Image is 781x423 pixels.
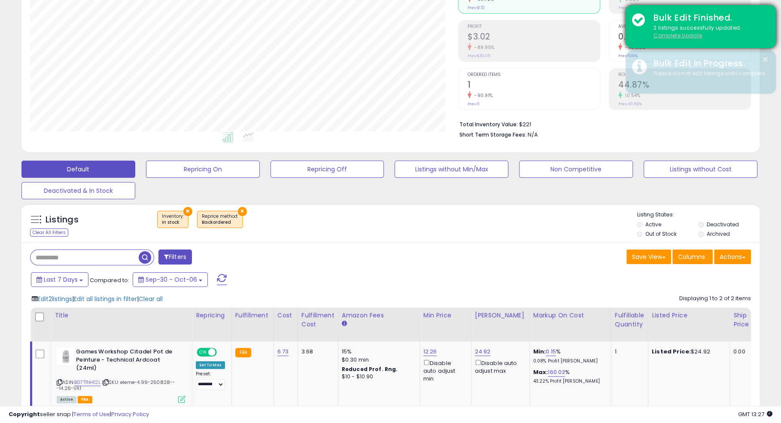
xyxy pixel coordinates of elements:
[162,213,184,226] span: Inventory :
[678,253,705,261] span: Columns
[471,92,493,99] small: -90.91%
[235,348,251,357] small: FBA
[342,311,416,320] div: Amazon Fees
[714,250,751,264] button: Actions
[459,121,518,128] b: Total Inventory Value:
[762,54,769,65] button: ×
[468,24,600,29] span: Profit
[653,32,702,39] u: Complete Update
[30,228,68,237] div: Clear All Filters
[468,101,480,107] small: Prev: 11
[21,182,135,199] button: Deactivated & In Stock
[183,207,192,216] button: ×
[32,295,163,303] div: | |
[57,348,74,365] img: 31I5sMfmkEL._SL40_.jpg
[9,411,149,419] div: seller snap | |
[158,250,192,265] button: Filters
[533,311,608,320] div: Markup on Cost
[468,73,600,77] span: Ordered Items
[235,311,270,320] div: Fulfillment
[133,272,208,287] button: Sep-30 - Oct-06
[301,348,331,356] div: 3.68
[238,207,247,216] button: ×
[733,348,748,356] div: 0.00
[277,311,294,320] div: Cost
[196,371,225,390] div: Preset:
[644,161,757,178] button: Listings without Cost
[622,44,645,51] small: -95.88%
[202,213,238,226] span: Reprice method :
[423,311,468,320] div: Min Price
[162,219,184,225] div: in stock
[111,410,149,418] a: Privacy Policy
[57,396,76,403] span: All listings currently available for purchase on Amazon
[146,161,260,178] button: Repricing On
[533,358,605,364] p: 0.08% Profit [PERSON_NAME]
[647,24,769,40] div: 2 listings successfully updated.
[78,396,92,403] span: FBA
[342,365,398,373] b: Reduced Prof. Rng.
[21,161,135,178] button: Default
[342,348,413,356] div: 15%
[38,295,72,303] span: Edit 2 listings
[615,348,641,356] div: 1
[74,379,100,386] a: B07T1NH12L
[55,311,188,320] div: Title
[301,311,334,329] div: Fulfillment Cost
[471,44,495,51] small: -89.95%
[647,57,769,70] div: Bulk Edit In Progress.
[31,272,88,287] button: Last 7 Days
[519,161,633,178] button: Non Competitive
[618,24,751,29] span: Avg. Buybox Share
[468,80,600,91] h2: 1
[76,348,180,374] b: Games Workshop Citadel Pot de Peinture - Technical Ardcoat (24ml)
[46,214,79,226] h5: Listings
[529,307,611,341] th: The percentage added to the cost of goods (COGS) that forms the calculator for Min & Max prices.
[342,373,413,380] div: $10 - $10.90
[546,347,556,356] a: 0.15
[626,250,671,264] button: Save View
[618,73,751,77] span: ROI
[533,378,605,384] p: 43.22% Profit [PERSON_NAME]
[733,311,751,329] div: Ship Price
[459,131,526,138] b: Short Term Storage Fees:
[423,347,437,356] a: 12.26
[615,311,644,329] div: Fulfillable Quantity
[672,250,713,264] button: Columns
[196,361,225,369] div: Set To Max
[618,32,751,43] h2: 0.21%
[468,5,485,10] small: Prev: $172
[475,347,491,356] a: 24.92
[198,349,208,356] span: ON
[533,368,548,376] b: Max:
[342,356,413,364] div: $0.30 min
[475,358,523,375] div: Disable auto adjust max
[647,70,769,78] div: Please do not edit listings until complete.
[196,311,228,320] div: Repricing
[342,320,347,328] small: Amazon Fees.
[90,276,129,284] span: Compared to:
[679,295,751,303] div: Displaying 1 to 2 of 2 items
[738,410,772,418] span: 2025-10-14 13:27 GMT
[645,230,677,237] label: Out of Stock
[57,348,185,402] div: ASIN:
[44,275,78,284] span: Last 7 Days
[533,347,546,356] b: Min:
[548,368,565,377] a: 160.03
[652,348,723,356] div: $24.92
[395,161,508,178] button: Listings without Min/Max
[202,219,238,225] div: Backordered
[533,368,605,384] div: %
[277,347,289,356] a: 6.73
[459,119,745,129] li: $221
[468,53,490,58] small: Prev: $30.05
[74,295,137,303] span: Edit all listings in filter
[707,221,739,228] label: Deactivated
[270,161,384,178] button: Repricing Off
[533,348,605,364] div: %
[216,349,229,356] span: OFF
[637,211,760,219] p: Listing States:
[645,221,661,228] label: Active
[618,53,638,58] small: Prev: 5.10%
[618,80,751,91] h2: 44.87%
